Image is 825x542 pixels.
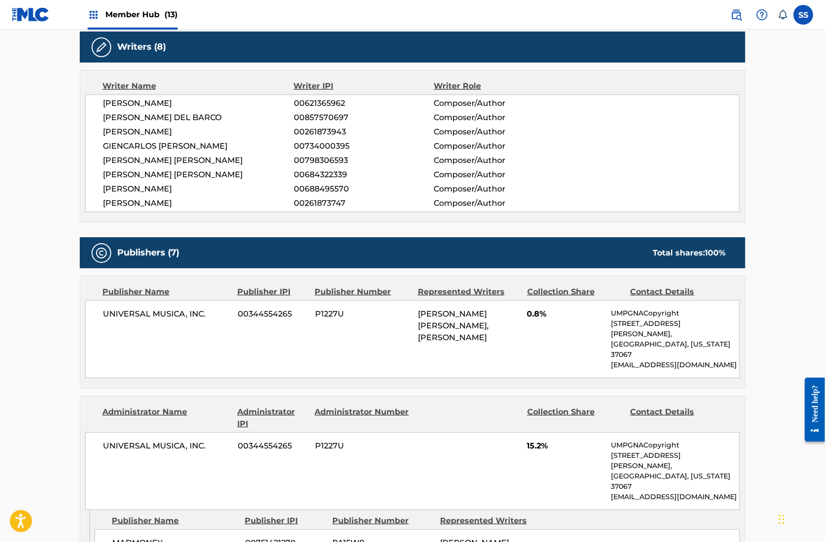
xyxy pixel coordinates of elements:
[103,308,230,320] span: UNIVERSAL MUSICA, INC.
[315,286,410,298] div: Publisher Number
[434,169,561,181] span: Composer/Author
[315,440,411,452] span: P1227U
[95,41,107,53] img: Writers
[434,97,561,109] span: Composer/Author
[117,247,179,258] h5: Publishers (7)
[527,440,603,452] span: 15.2%
[418,309,489,342] span: [PERSON_NAME] [PERSON_NAME], [PERSON_NAME]
[527,308,603,320] span: 0.8%
[434,80,561,92] div: Writer Role
[440,515,540,527] div: Represented Writers
[756,9,768,21] img: help
[611,492,739,502] p: [EMAIL_ADDRESS][DOMAIN_NAME]
[294,183,434,195] span: 00688495570
[294,97,434,109] span: 00621365962
[778,10,788,20] div: Notifications
[294,197,434,209] span: 00261873747
[727,5,746,25] a: Public Search
[776,495,825,542] iframe: Chat Widget
[611,319,739,339] p: [STREET_ADDRESS][PERSON_NAME],
[102,286,230,298] div: Publisher Name
[630,286,726,298] div: Contact Details
[88,9,99,21] img: Top Rightsholders
[779,505,785,534] div: Drag
[103,112,294,124] span: [PERSON_NAME] DEL BARCO
[611,471,739,492] p: [GEOGRAPHIC_DATA], [US_STATE] 37067
[294,169,434,181] span: 00684322339
[611,308,739,319] p: UMPGNACopyright
[315,406,410,430] div: Administrator Number
[105,9,178,20] span: Member Hub
[730,9,742,21] img: search
[237,406,307,430] div: Administrator IPI
[245,515,325,527] div: Publisher IPI
[611,450,739,471] p: [STREET_ADDRESS][PERSON_NAME],
[434,197,561,209] span: Composer/Author
[112,515,237,527] div: Publisher Name
[332,515,433,527] div: Publisher Number
[630,406,726,430] div: Contact Details
[103,440,230,452] span: UNIVERSAL MUSICA, INC.
[102,406,230,430] div: Administrator Name
[611,339,739,360] p: [GEOGRAPHIC_DATA], [US_STATE] 37067
[611,440,739,450] p: UMPGNACopyright
[434,183,561,195] span: Composer/Author
[103,155,294,166] span: [PERSON_NAME] [PERSON_NAME]
[705,248,726,257] span: 100 %
[434,112,561,124] span: Composer/Author
[12,7,50,22] img: MLC Logo
[117,41,166,53] h5: Writers (8)
[238,440,308,452] span: 00344554265
[793,5,813,25] div: User Menu
[103,140,294,152] span: GIENCARLOS [PERSON_NAME]
[103,169,294,181] span: [PERSON_NAME] [PERSON_NAME]
[527,286,623,298] div: Collection Share
[103,97,294,109] span: [PERSON_NAME]
[294,140,434,152] span: 00734000395
[294,112,434,124] span: 00857570697
[164,10,178,19] span: (13)
[653,247,726,259] div: Total shares:
[434,126,561,138] span: Composer/Author
[315,308,411,320] span: P1227U
[294,80,434,92] div: Writer IPI
[294,155,434,166] span: 00798306593
[797,370,825,449] iframe: Resource Center
[294,126,434,138] span: 00261873943
[103,126,294,138] span: [PERSON_NAME]
[434,155,561,166] span: Composer/Author
[238,308,308,320] span: 00344554265
[527,406,623,430] div: Collection Share
[237,286,307,298] div: Publisher IPI
[95,247,107,259] img: Publishers
[418,286,520,298] div: Represented Writers
[611,360,739,370] p: [EMAIL_ADDRESS][DOMAIN_NAME]
[102,80,294,92] div: Writer Name
[434,140,561,152] span: Composer/Author
[103,183,294,195] span: [PERSON_NAME]
[752,5,772,25] div: Help
[103,197,294,209] span: [PERSON_NAME]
